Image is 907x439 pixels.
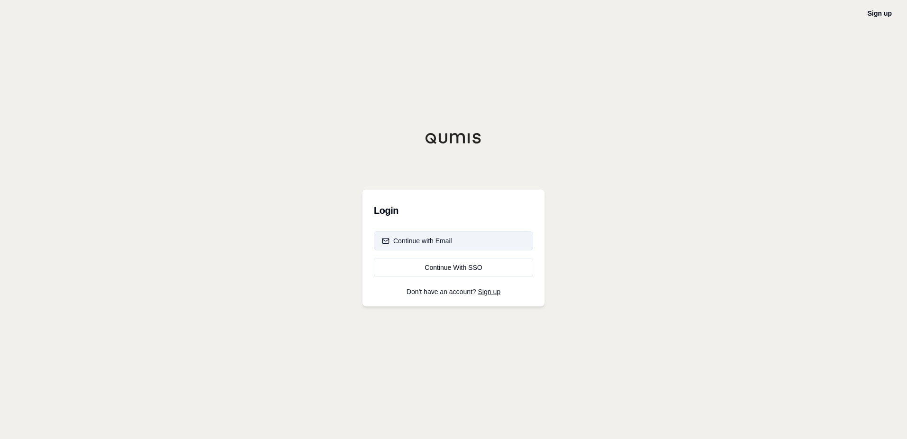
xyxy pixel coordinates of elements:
[382,236,452,246] div: Continue with Email
[374,231,533,250] button: Continue with Email
[382,263,525,272] div: Continue With SSO
[478,288,500,296] a: Sign up
[868,10,892,17] a: Sign up
[374,288,533,295] p: Don't have an account?
[425,133,482,144] img: Qumis
[374,258,533,277] a: Continue With SSO
[374,201,533,220] h3: Login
